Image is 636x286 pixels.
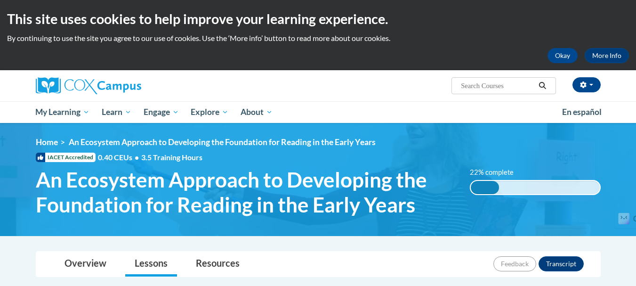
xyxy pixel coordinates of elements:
[30,101,96,123] a: My Learning
[102,106,131,118] span: Learn
[35,106,89,118] span: My Learning
[22,101,615,123] div: Main menu
[144,106,179,118] span: Engage
[96,101,137,123] a: Learn
[539,256,584,271] button: Transcript
[547,48,578,63] button: Okay
[460,80,535,91] input: Search Courses
[36,77,215,94] a: Cox Campus
[186,252,249,277] a: Resources
[572,77,601,92] button: Account Settings
[135,153,139,162] span: •
[185,101,234,123] a: Explore
[191,106,228,118] span: Explore
[7,33,629,43] p: By continuing to use the site you agree to our use of cookies. Use the ‘More info’ button to read...
[55,252,116,277] a: Overview
[36,153,96,162] span: IACET Accredited
[535,80,549,91] button: Search
[69,137,376,147] span: An Ecosystem Approach to Developing the Foundation for Reading in the Early Years
[141,153,202,162] span: 3.5 Training Hours
[234,101,279,123] a: About
[137,101,185,123] a: Engage
[36,137,58,147] a: Home
[7,9,629,28] h2: This site uses cookies to help improve your learning experience.
[36,167,456,217] span: An Ecosystem Approach to Developing the Foundation for Reading in the Early Years
[241,106,273,118] span: About
[562,107,602,117] span: En español
[98,152,141,163] span: 0.40 CEUs
[493,256,536,271] button: Feedback
[36,77,141,94] img: Cox Campus
[556,102,608,122] a: En español
[471,181,499,194] div: 22% complete
[125,252,177,277] a: Lessons
[470,167,524,178] label: 22% complete
[585,48,629,63] a: More Info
